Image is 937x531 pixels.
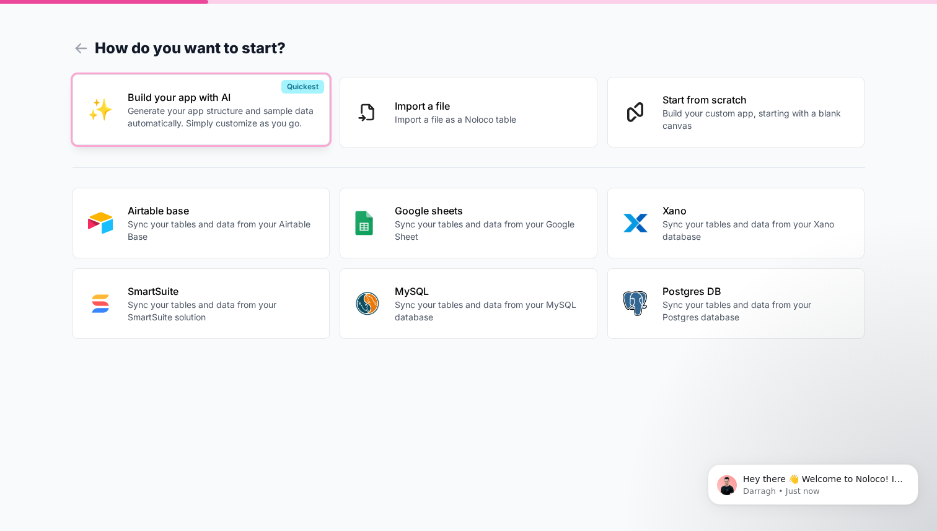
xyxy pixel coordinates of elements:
p: Import a file as a Noloco table [395,113,516,126]
img: MYSQL [355,291,380,316]
p: Build your custom app, starting with a blank canvas [662,107,850,132]
p: Sync your tables and data from your SmartSuite solution [128,299,315,323]
h1: How do you want to start? [73,37,865,59]
img: POSTGRES [623,291,647,316]
button: Start from scratchBuild your custom app, starting with a blank canvas [607,77,865,147]
p: Build your app with AI [128,90,315,105]
p: Sync your tables and data from your Postgres database [662,299,850,323]
button: AIRTABLEAirtable baseSync your tables and data from your Airtable Base [73,188,330,258]
img: GOOGLE_SHEETS [355,211,373,235]
div: Quickest [281,80,324,94]
p: Postgres DB [662,284,850,299]
p: SmartSuite [128,284,315,299]
p: Sync your tables and data from your MySQL database [395,299,582,323]
img: AIRTABLE [88,211,113,235]
p: Xano [662,203,850,218]
p: Sync your tables and data from your Airtable Base [128,218,315,243]
button: POSTGRESPostgres DBSync your tables and data from your Postgres database [607,268,865,339]
p: Import a file [395,99,516,113]
button: SMART_SUITESmartSuiteSync your tables and data from your SmartSuite solution [73,268,330,339]
img: XANO [623,211,648,235]
button: XANOXanoSync your tables and data from your Xano database [607,188,865,258]
img: SMART_SUITE [88,291,113,316]
button: Import a fileImport a file as a Noloco table [340,77,597,147]
p: Airtable base [128,203,315,218]
p: Generate your app structure and sample data automatically. Simply customize as you go. [128,105,315,129]
iframe: Intercom notifications message [689,438,937,525]
button: INTERNAL_WITH_AIBuild your app with AIGenerate your app structure and sample data automatically. ... [73,74,330,145]
p: Sync your tables and data from your Xano database [662,218,850,243]
p: MySQL [395,284,582,299]
button: MYSQLMySQLSync your tables and data from your MySQL database [340,268,597,339]
img: INTERNAL_WITH_AI [88,97,113,122]
p: Sync your tables and data from your Google Sheet [395,218,582,243]
button: GOOGLE_SHEETSGoogle sheetsSync your tables and data from your Google Sheet [340,188,597,258]
p: Start from scratch [662,92,850,107]
p: Google sheets [395,203,582,218]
